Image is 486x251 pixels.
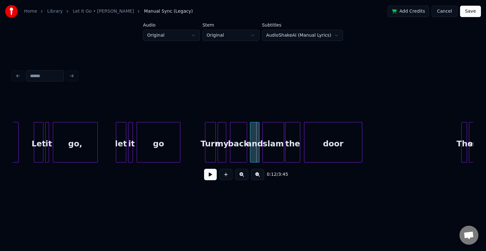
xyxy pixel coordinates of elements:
[459,226,478,245] a: Open chat
[5,5,18,18] img: youka
[143,23,200,27] label: Audio
[202,23,259,27] label: Stem
[24,8,193,15] nav: breadcrumb
[388,6,429,17] button: Add Credits
[47,8,63,15] a: Library
[278,171,288,178] span: 3:45
[460,6,481,17] button: Save
[24,8,37,15] a: Home
[262,23,343,27] label: Subtitles
[267,171,282,178] div: /
[267,171,277,178] span: 0:12
[144,8,193,15] span: Manual Sync (Legacy)
[73,8,134,15] a: Let It Go • [PERSON_NAME]
[432,6,457,17] button: Cancel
